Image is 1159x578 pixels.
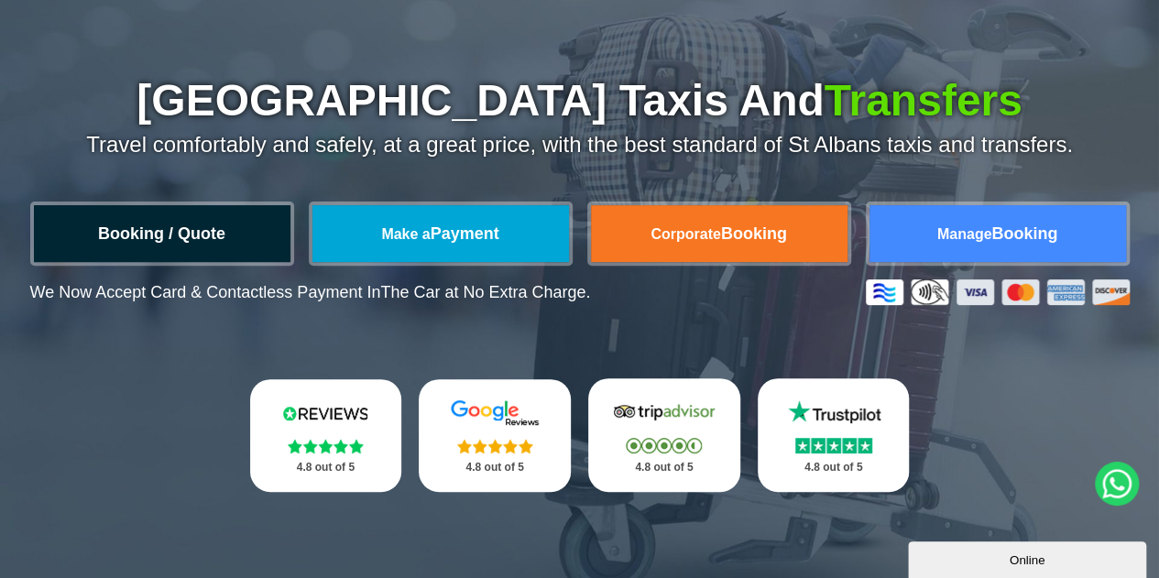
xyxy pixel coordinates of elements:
a: Booking / Quote [34,205,290,262]
a: Make aPayment [312,205,569,262]
p: We Now Accept Card & Contactless Payment In [30,283,591,302]
span: Corporate [651,226,720,242]
h1: [GEOGRAPHIC_DATA] Taxis And [30,79,1130,123]
img: Google [440,399,550,427]
a: CorporateBooking [591,205,847,262]
span: Transfers [825,76,1022,125]
p: 4.8 out of 5 [608,456,720,479]
img: Stars [795,438,872,453]
a: ManageBooking [869,205,1126,262]
a: Trustpilot Stars 4.8 out of 5 [758,378,910,492]
a: Reviews.io Stars 4.8 out of 5 [250,379,402,492]
iframe: chat widget [908,538,1150,578]
span: Make a [381,226,430,242]
p: Travel comfortably and safely, at a great price, with the best standard of St Albans taxis and tr... [30,132,1130,158]
img: Credit And Debit Cards [866,279,1130,305]
p: 4.8 out of 5 [270,456,382,479]
img: Reviews.io [270,399,380,427]
img: Stars [457,439,533,453]
img: Tripadvisor [609,398,719,426]
img: Stars [288,439,364,453]
img: Stars [626,438,702,453]
p: 4.8 out of 5 [439,456,551,479]
a: Google Stars 4.8 out of 5 [419,379,571,492]
a: Tripadvisor Stars 4.8 out of 5 [588,378,740,492]
img: Trustpilot [779,398,889,426]
span: The Car at No Extra Charge. [380,283,590,301]
p: 4.8 out of 5 [778,456,890,479]
span: Manage [937,226,992,242]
